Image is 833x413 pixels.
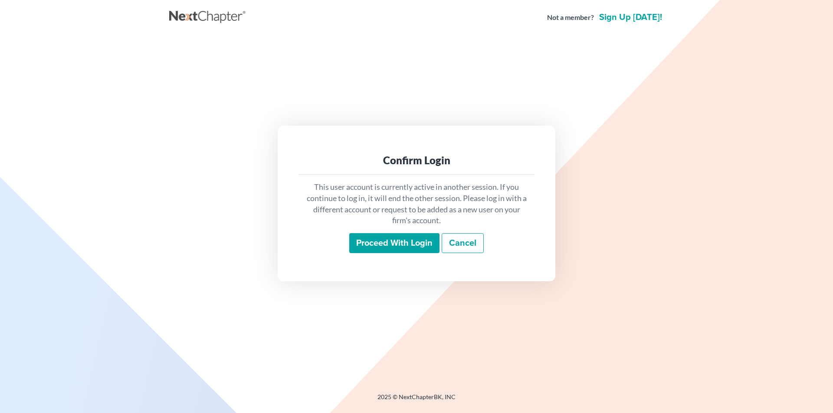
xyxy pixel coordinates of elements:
a: Sign up [DATE]! [597,13,664,22]
div: 2025 © NextChapterBK, INC [169,393,664,408]
a: Cancel [442,233,484,253]
p: This user account is currently active in another session. If you continue to log in, it will end ... [305,182,528,226]
strong: Not a member? [547,13,594,23]
div: Confirm Login [305,153,528,167]
input: Proceed with login [349,233,439,253]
